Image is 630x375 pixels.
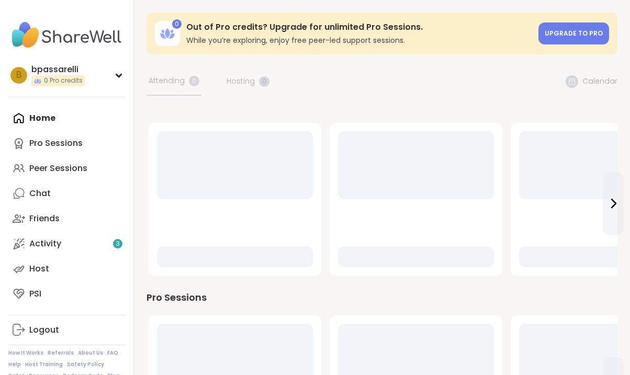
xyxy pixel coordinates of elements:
div: Logout [29,324,59,336]
div: 0 [172,19,182,29]
a: Host Training [25,361,63,368]
a: Host [8,256,125,281]
div: bpassarelli [31,64,85,75]
a: Activity3 [8,231,125,256]
a: PSI [8,281,125,306]
a: Help [8,361,21,368]
div: Friends [29,213,60,224]
a: Peer Sessions [8,156,125,181]
a: About Us [78,349,103,357]
h3: While you’re exploring, enjoy free peer-led support sessions. [186,35,532,46]
a: Friends [8,206,125,231]
div: Chat [29,188,51,199]
div: Host [29,263,49,275]
a: Logout [8,317,125,343]
a: Upgrade to Pro [538,22,609,44]
div: Pro Sessions [147,290,617,305]
h3: Out of Pro credits? Upgrade for unlimited Pro Sessions. [186,21,532,33]
div: PSI [29,288,41,300]
img: ShareWell Nav Logo [8,17,125,53]
a: Referrals [48,349,74,357]
a: Safety Policy [67,361,104,368]
a: FAQ [107,349,118,357]
span: 3 [116,240,120,248]
div: Peer Sessions [29,163,87,174]
div: Pro Sessions [29,138,83,149]
a: How It Works [8,349,43,357]
span: 0 Pro credits [44,76,83,85]
span: b [16,69,21,82]
span: Upgrade to Pro [545,29,603,38]
a: Pro Sessions [8,131,125,156]
a: Chat [8,181,125,206]
div: Activity [29,238,61,249]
